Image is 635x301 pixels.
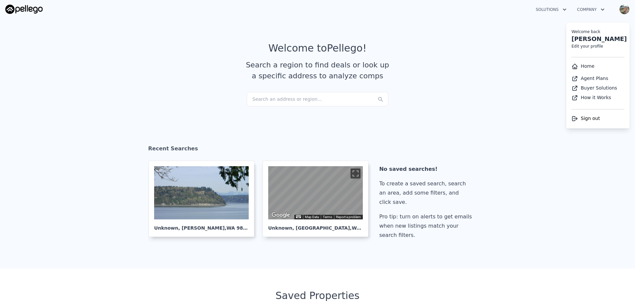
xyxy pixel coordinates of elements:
a: Unknown, [PERSON_NAME],WA 98260 [148,161,260,237]
button: Sign out [571,115,600,122]
a: Buyer Solutions [571,85,617,91]
button: Company [572,4,610,16]
button: Map Data [305,215,319,219]
div: To create a saved search, search an area, add some filters, and click save. [379,179,475,207]
div: Search a region to find deals or look up a specific address to analyze comps [243,59,392,81]
div: Unknown , [GEOGRAPHIC_DATA] [268,219,363,231]
a: Open this area in Google Maps (opens a new window) [270,211,292,219]
div: Search an address or region... [247,92,388,106]
div: Street View [268,166,363,219]
span: Sign out [581,116,600,121]
button: Toggle fullscreen view [351,169,360,178]
a: Terms (opens in new tab) [323,215,332,219]
div: Welcome to Pellego ! [269,42,367,54]
span: , WA 98072 [350,225,378,231]
div: Recent Searches [148,139,487,161]
img: avatar [619,4,630,15]
img: Google [270,211,292,219]
a: Agent Plans [571,76,608,81]
button: Keyboard shortcuts [296,215,301,218]
a: Home [571,63,594,69]
a: [PERSON_NAME] [571,35,627,42]
a: Edit your profile [571,44,603,49]
a: How it Works [571,95,611,100]
a: Report a problem [336,215,361,219]
div: Pro tip: turn on alerts to get emails when new listings match your search filters. [379,212,475,240]
img: Pellego [5,5,43,14]
span: , WA 98260 [225,225,253,231]
div: Unknown , [PERSON_NAME] [154,219,249,231]
div: No saved searches! [379,165,475,174]
button: Solutions [530,4,572,16]
div: Welcome back [571,29,624,34]
a: Map Unknown, [GEOGRAPHIC_DATA],WA 98072 [263,161,374,237]
div: Map [268,166,363,219]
